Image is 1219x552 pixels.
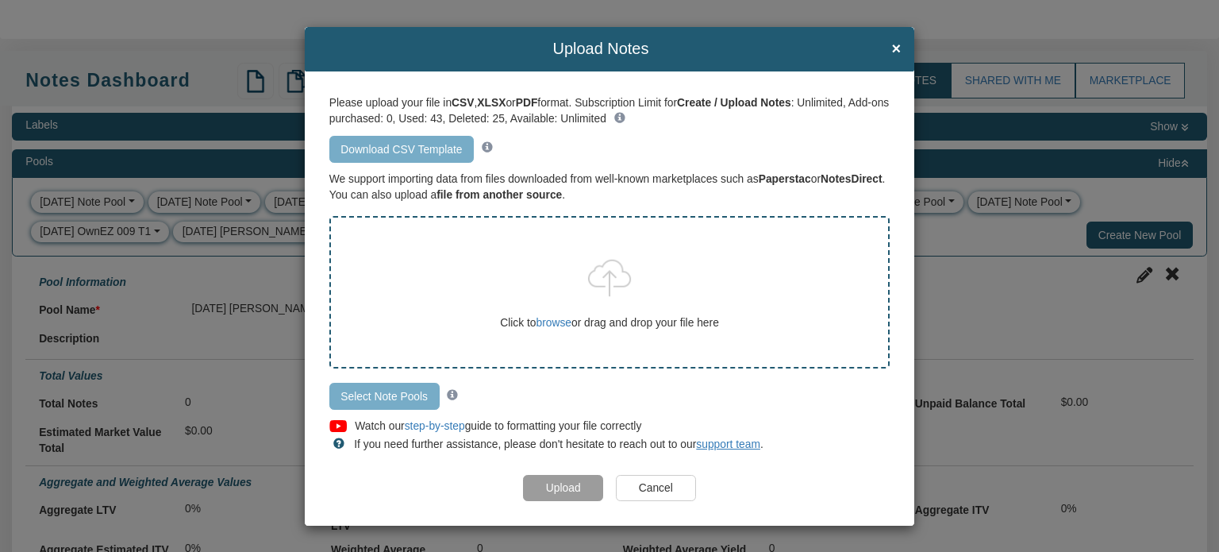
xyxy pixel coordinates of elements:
span: If you need further assistance, please don't hesitate to reach out to our . [348,438,763,450]
a: support team [696,438,760,450]
b: Paperstac [759,172,811,185]
b: Create / Upload Notes [677,96,791,109]
span: × [891,41,901,58]
div: Watch our guide to formatting your file correctly [351,419,642,434]
a: browse [536,316,571,329]
b: NotesDirect [821,172,883,185]
b: PDF [516,96,538,109]
a: step-by-step [405,419,465,432]
span: Please upload your file in , or format. [329,96,572,109]
b: XLSX [477,96,506,109]
a: Download CSV Template [329,136,474,163]
img: upload_cloud.png [585,253,633,302]
input: Select Note Pools [329,383,440,410]
input: Upload [523,475,603,502]
div: Click to or drag and drop your file here [367,315,853,331]
b: CSV [452,96,474,109]
div: We support importing data from files downloaded from well-known marketplaces such as or . You can... [329,172,890,203]
span: Subscription Limit for : Unlimited, Add-ons purchased: 0, Used: 43, Deleted: 25, Available: Unlim... [329,96,890,125]
span: Upload Notes [318,41,883,58]
input: Cancel [616,475,696,502]
b: file from another source [436,188,562,201]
